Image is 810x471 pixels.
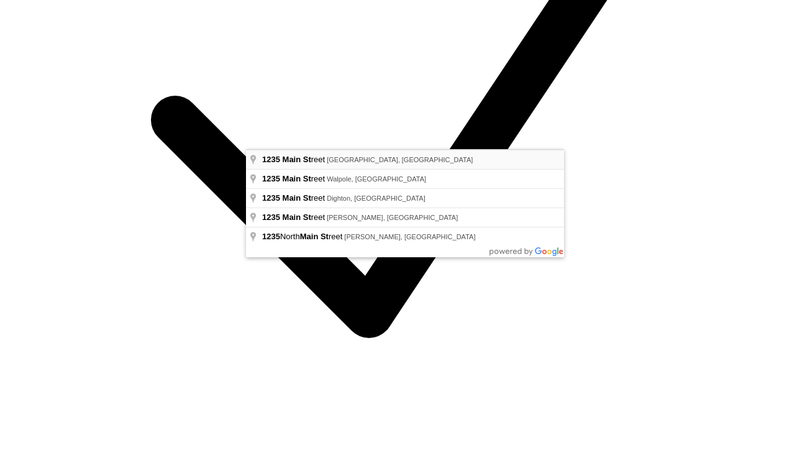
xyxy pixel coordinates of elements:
[283,155,311,164] span: Main St
[327,156,473,163] span: [GEOGRAPHIC_DATA], [GEOGRAPHIC_DATA]
[344,233,475,240] span: [PERSON_NAME], [GEOGRAPHIC_DATA]
[283,213,311,222] span: Main St
[283,174,311,183] span: Main St
[300,232,329,241] span: Main St
[262,232,280,241] span: 1235
[262,174,280,183] span: 1235
[327,214,458,221] span: [PERSON_NAME], [GEOGRAPHIC_DATA]
[262,232,344,241] span: North reet
[327,175,426,183] span: Walpole, [GEOGRAPHIC_DATA]
[262,174,327,183] span: reet
[262,213,327,222] span: reet
[262,193,280,203] span: 1235
[283,193,311,203] span: Main St
[327,194,425,202] span: Dighton, [GEOGRAPHIC_DATA]
[262,155,327,164] span: reet
[262,213,280,222] span: 1235
[262,193,327,203] span: reet
[262,155,280,164] span: 1235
